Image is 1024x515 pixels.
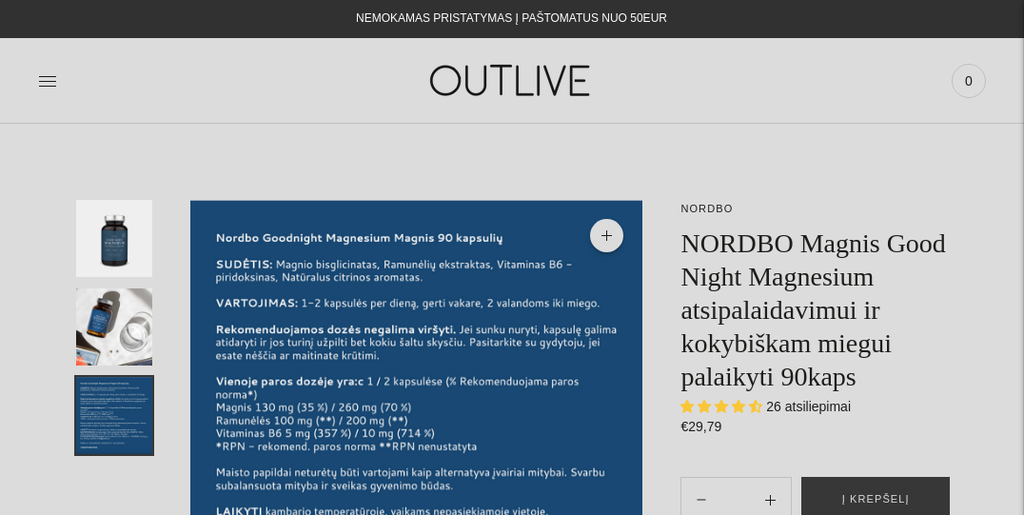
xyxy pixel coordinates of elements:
img: OUTLIVE [393,48,631,113]
input: Product quantity [721,486,750,514]
a: NORDBO [680,203,733,214]
span: Į krepšelį [842,490,910,509]
span: 4.65 stars [680,399,766,414]
button: Translation missing: en.general.accessibility.image_thumbail [76,288,152,366]
a: 0 [952,60,986,102]
span: €29,79 [680,419,721,434]
span: 26 atsiliepimai [766,399,851,414]
button: Translation missing: en.general.accessibility.image_thumbail [76,377,152,454]
h1: NORDBO Magnis Good Night Magnesium atsipalaidavimui ir kokybiškam miegui palaikyti 90kaps [680,227,948,393]
div: NEMOKAMAS PRISTATYMAS Į PAŠTOMATUS NUO 50EUR [356,8,667,30]
span: 0 [955,68,982,94]
button: Translation missing: en.general.accessibility.image_thumbail [76,200,152,277]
